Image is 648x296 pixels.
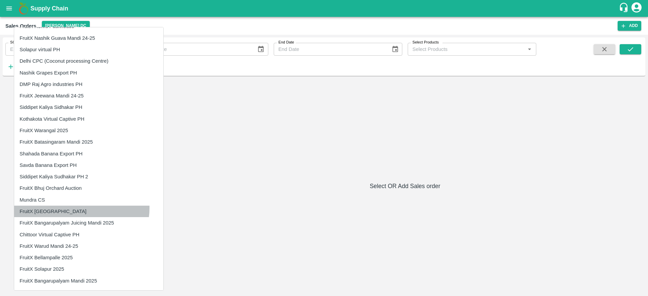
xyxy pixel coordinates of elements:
li: Nashik Grapes Export PH [14,67,163,79]
li: Siddipet Kaliya Sudhakar PH 2 [14,171,163,182]
li: FruitX Jeewana Mandi 24-25 [14,90,163,101]
li: FruitX Bangarupalyam Mandi 2025 [14,275,163,287]
li: FruitX [GEOGRAPHIC_DATA] [14,206,163,217]
li: FruitX Solapur 2025 [14,263,163,275]
li: Solapur virtual PH [14,44,163,55]
li: Shahada Banana Export PH [14,148,163,159]
li: Kothakota Virtual Captive PH [14,113,163,125]
li: Siddipet Kaliya Sidhakar PH [14,101,163,113]
li: FruitX Bellampalle 2025 [14,252,163,263]
li: FruitX Nashik Guava Mandi 24-25 [14,32,163,44]
li: Mundra CS [14,194,163,206]
li: Chittoor Virtual Captive PH [14,229,163,240]
li: DMP Raj Agro industries PH [14,79,163,90]
li: FruitX Bangarupalyam Juicing Mandi 2025 [14,217,163,229]
li: FruitX Warangal 2025 [14,125,163,136]
li: FruitX Bhuj Orchard Auction [14,182,163,194]
li: Savda Banana Export PH [14,159,163,171]
li: FruitX Warud Mandi 24-25 [14,240,163,252]
li: Delhi CPC (Coconut processing Centre) [14,55,163,67]
li: FruitX Batasingaram Mandi 2025 [14,136,163,148]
